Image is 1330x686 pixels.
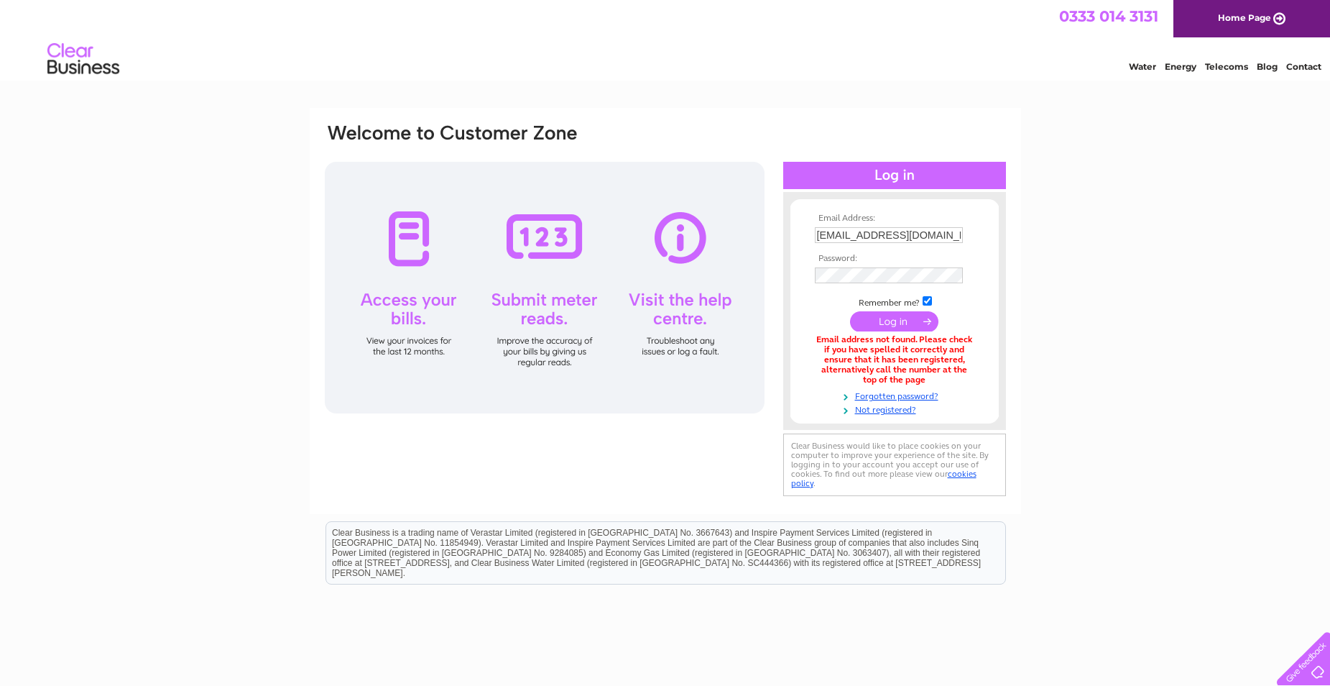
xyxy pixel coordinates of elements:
a: cookies policy [791,469,976,488]
a: Energy [1165,61,1196,72]
a: 0333 014 3131 [1059,7,1158,25]
img: logo.png [47,37,120,81]
a: Contact [1286,61,1321,72]
a: Blog [1257,61,1278,72]
input: Submit [850,311,938,331]
th: Password: [811,254,978,264]
a: Water [1129,61,1156,72]
div: Clear Business would like to place cookies on your computer to improve your experience of the sit... [783,434,1006,496]
th: Email Address: [811,214,978,224]
a: Not registered? [815,402,978,416]
a: Forgotten password? [815,388,978,402]
div: Clear Business is a trading name of Verastar Limited (registered in [GEOGRAPHIC_DATA] No. 3667643... [326,8,1005,70]
div: Email address not found. Please check if you have spelled it correctly and ensure that it has bee... [815,335,974,385]
a: Telecoms [1205,61,1248,72]
td: Remember me? [811,294,978,308]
